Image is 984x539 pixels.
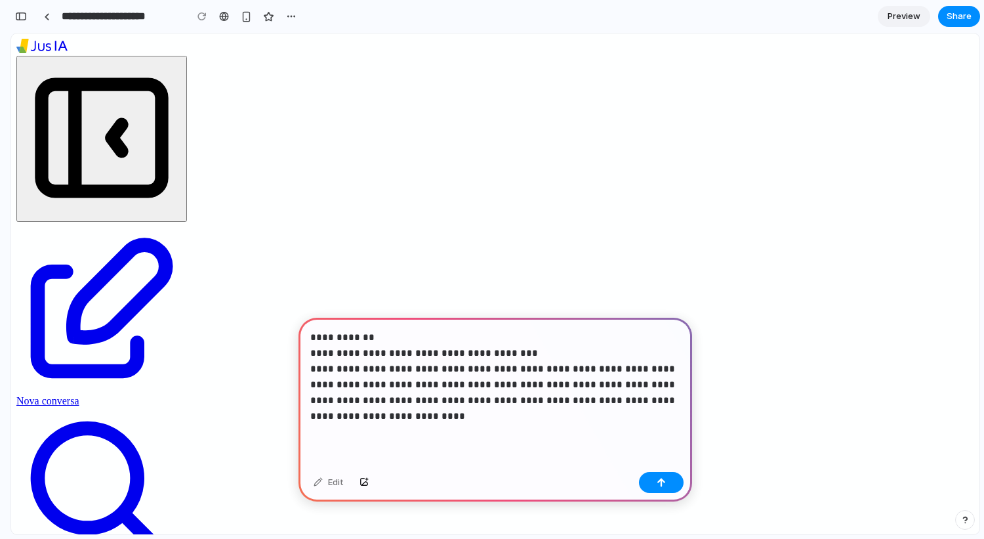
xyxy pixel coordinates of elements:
[888,10,920,23] span: Preview
[5,22,176,188] button: Esconder painel
[878,6,930,27] a: Preview
[938,6,980,27] button: Share
[5,350,176,373] a: Nova conversa
[947,10,972,23] span: Share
